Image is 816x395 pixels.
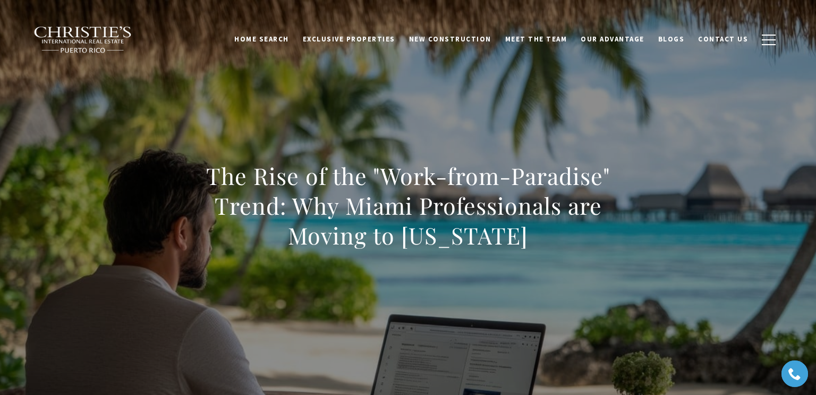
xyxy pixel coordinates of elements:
[651,29,692,49] a: Blogs
[402,29,498,49] a: New Construction
[174,161,642,250] h1: The Rise of the "Work-from-Paradise" Trend: Why Miami Professionals are Moving to [US_STATE]
[755,24,783,55] button: button
[33,26,132,54] img: Christie's International Real Estate black text logo
[296,29,402,49] a: Exclusive Properties
[227,29,296,49] a: Home Search
[409,35,491,44] span: New Construction
[691,29,755,49] a: Contact Us
[698,35,748,44] span: Contact Us
[658,35,685,44] span: Blogs
[498,29,574,49] a: Meet the Team
[574,29,651,49] a: Our Advantage
[303,35,395,44] span: Exclusive Properties
[581,35,644,44] span: Our Advantage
